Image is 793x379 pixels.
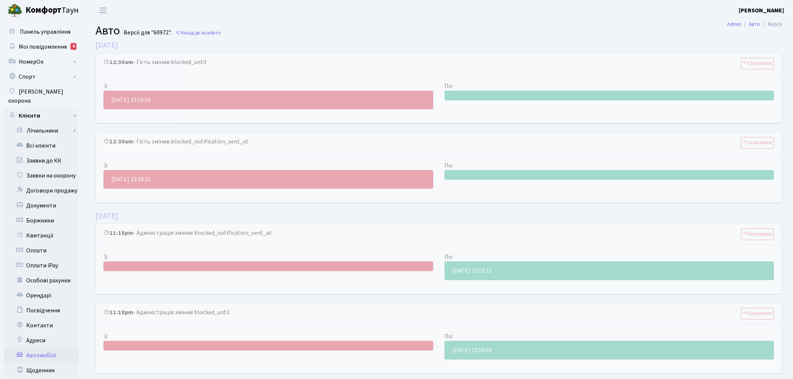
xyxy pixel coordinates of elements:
span: Авто [96,22,120,39]
button: Скасувати [741,137,774,149]
div: - Гість змінив blocked_until [96,53,781,74]
div: З: [98,82,439,91]
div: 4 [70,43,76,50]
a: Заявки до КК [4,153,79,168]
div: По: [439,332,780,341]
a: НомерОк [4,54,79,69]
div: - Адміністрація змінив blocked_until [96,303,781,324]
a: Клієнти [4,108,79,123]
div: По: [439,252,780,261]
img: logo.png [7,3,22,18]
nav: breadcrumb [716,16,793,32]
h5: [DATE] [96,212,782,221]
small: Версії для "60972". [122,29,172,36]
strong: 11:18pm [103,229,133,237]
a: Контакти [4,318,79,333]
div: З: [98,332,439,341]
div: По: [439,161,780,170]
a: Назад до всіхАвто [175,29,221,36]
button: Переключити навігацію [94,4,112,16]
span: Панель управління [20,28,70,36]
a: Admin [727,20,741,28]
div: По: [439,82,780,91]
a: Спорт [4,69,79,84]
span: Авто [210,29,221,36]
a: [PERSON_NAME] охорона [4,84,79,108]
div: [DATE] 23:18:21 [444,261,774,280]
a: Документи [4,198,79,213]
li: Версії [760,20,782,28]
span: Таун [25,4,79,17]
a: Адреси [4,333,79,348]
a: Договори продажу [4,183,79,198]
strong: 12:30am [103,137,133,146]
button: Скасувати [741,58,774,69]
div: [DATE] 23:59:59 [103,91,433,109]
div: З: [98,161,439,170]
a: Лічильники [9,123,79,138]
a: [PERSON_NAME] [739,6,784,15]
a: Боржники [4,213,79,228]
a: Мої повідомлення4 [4,39,79,54]
div: [DATE] 23:59:59 [444,341,774,360]
a: Всі клієнти [4,138,79,153]
div: - Гість змінив blocked_notification_sent_at [96,133,781,154]
a: Щоденник [4,363,79,378]
a: Авто [749,20,760,28]
a: Автомобілі [4,348,79,363]
a: Квитанції [4,228,79,243]
a: Особові рахунки [4,273,79,288]
span: Мої повідомлення [19,43,67,51]
button: Скасувати [741,308,774,319]
a: Орендарі [4,288,79,303]
a: Заявки на охорону [4,168,79,183]
h5: [DATE] [96,41,782,50]
div: З: [98,252,439,261]
a: Оплати iPay [4,258,79,273]
strong: 11:18pm [103,308,133,316]
a: Оплати [4,243,79,258]
strong: 12:30am [103,58,133,66]
a: Панель управління [4,24,79,39]
b: Комфорт [25,4,61,16]
button: Скасувати [741,228,774,240]
div: - Адміністрація змінив blocked_notification_sent_at [96,224,781,245]
a: Посвідчення [4,303,79,318]
div: [DATE] 23:18:21 [103,170,433,189]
